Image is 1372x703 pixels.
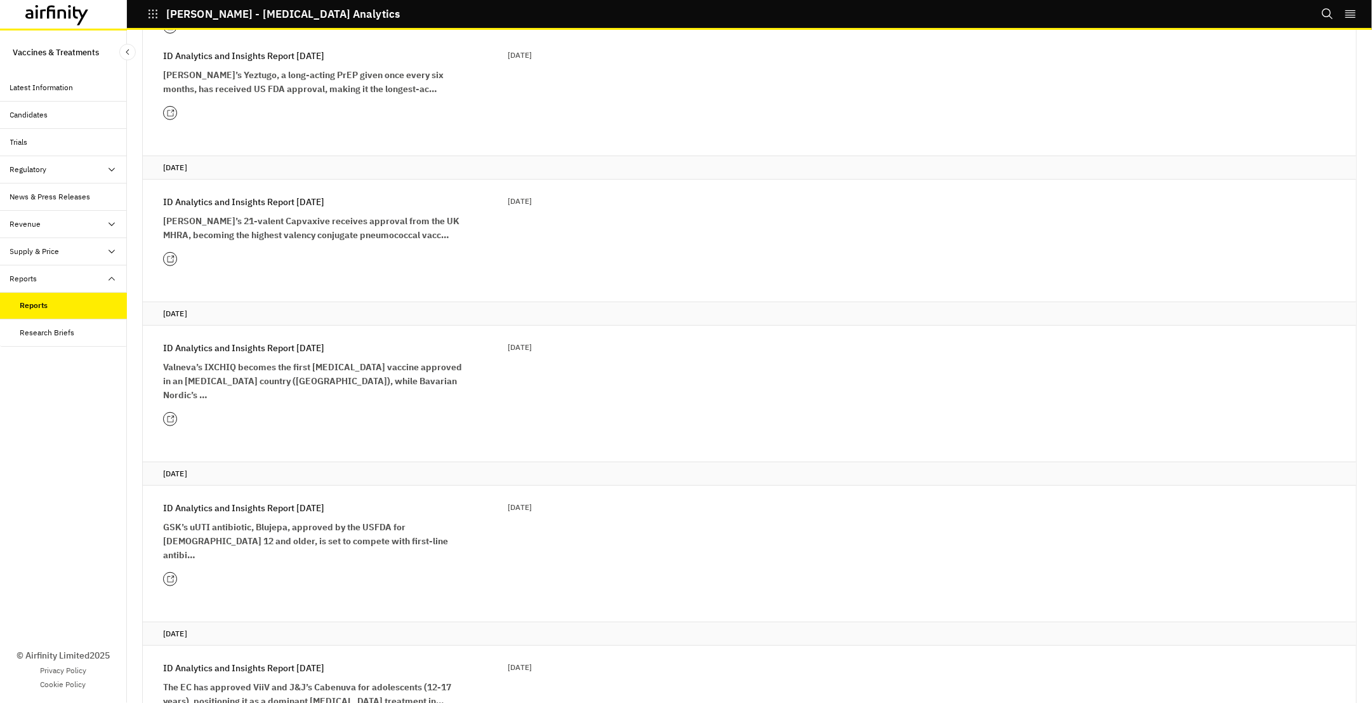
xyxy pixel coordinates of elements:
[163,627,1336,640] p: [DATE]
[10,82,74,93] div: Latest Information
[163,307,1336,320] p: [DATE]
[41,679,86,690] a: Cookie Policy
[508,195,532,208] p: [DATE]
[13,41,99,64] p: Vaccines & Treatments
[163,69,444,95] strong: [PERSON_NAME]’s Yeztugo, a long-acting PrEP given once every six months, has received US FDA appr...
[40,665,86,676] a: Privacy Policy
[163,215,459,241] strong: [PERSON_NAME]’s 21-valent Capvaxive receives approval from the UK MHRA, becoming the highest vale...
[508,661,532,674] p: [DATE]
[20,327,75,338] div: Research Briefs
[16,649,110,662] p: © Airfinity Limited 2025
[163,521,448,561] strong: GSK’s uUTI antibiotic, Blujepa, approved by the USFDA for [DEMOGRAPHIC_DATA] 12 and older, is set...
[163,49,324,63] p: ID Analytics and Insights Report [DATE]
[163,161,1336,174] p: [DATE]
[508,49,532,62] p: [DATE]
[119,44,136,60] button: Close Sidebar
[508,341,532,354] p: [DATE]
[508,501,532,514] p: [DATE]
[10,164,47,175] div: Regulatory
[163,195,324,209] p: ID Analytics and Insights Report [DATE]
[147,3,400,25] button: [PERSON_NAME] - [MEDICAL_DATA] Analytics
[20,300,48,311] div: Reports
[10,137,28,148] div: Trials
[10,109,48,121] div: Candidates
[10,246,60,257] div: Supply & Price
[10,191,91,203] div: News & Press Releases
[10,218,41,230] div: Revenue
[10,273,37,285] div: Reports
[163,501,324,515] p: ID Analytics and Insights Report [DATE]
[163,341,324,355] p: ID Analytics and Insights Report [DATE]
[163,467,1336,480] p: [DATE]
[163,361,462,401] strong: Valneva’s IXCHIQ becomes the first [MEDICAL_DATA] vaccine approved in an [MEDICAL_DATA] country (...
[166,8,400,20] p: [PERSON_NAME] - [MEDICAL_DATA] Analytics
[1321,3,1334,25] button: Search
[163,661,324,675] p: ID Analytics and Insights Report [DATE]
